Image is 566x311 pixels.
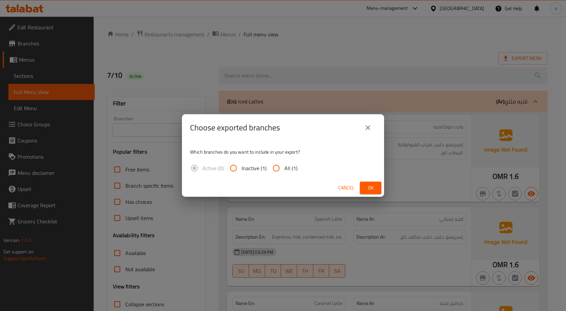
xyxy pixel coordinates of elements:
[284,164,297,172] span: All (1)
[190,122,280,133] h2: Choose exported branches
[360,182,381,194] button: Ok
[336,182,357,194] button: Cancel
[202,164,224,172] span: Active (0)
[360,120,376,136] button: close
[190,149,376,155] p: Which branches do you want to include in your export?
[365,184,376,192] span: Ok
[242,164,266,172] span: Inactive (1)
[338,184,354,192] span: Cancel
